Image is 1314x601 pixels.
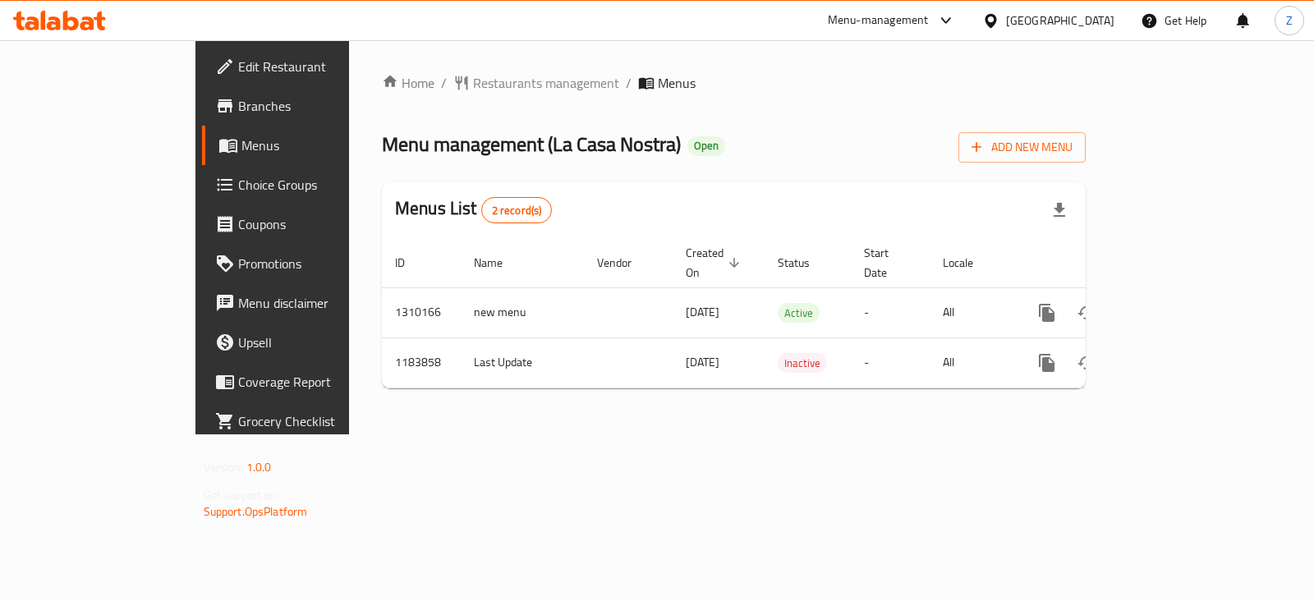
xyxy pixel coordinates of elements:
span: Menu management ( La Casa Nostra ) [382,126,681,163]
span: Menu disclaimer [238,293,402,313]
span: Name [474,253,524,273]
td: 1183858 [382,337,461,388]
td: 1310166 [382,287,461,337]
a: Restaurants management [453,73,619,93]
button: Add New Menu [958,132,1086,163]
span: Status [778,253,831,273]
a: Grocery Checklist [202,401,415,441]
a: Menu disclaimer [202,283,415,323]
span: Edit Restaurant [238,57,402,76]
span: 1.0.0 [246,456,272,478]
a: Upsell [202,323,415,362]
div: Active [778,303,820,323]
span: Get support on: [204,484,279,506]
a: Menus [202,126,415,165]
span: Inactive [778,354,827,373]
span: [DATE] [686,351,719,373]
span: ID [395,253,426,273]
span: Restaurants management [473,73,619,93]
button: Change Status [1067,293,1106,333]
a: Edit Restaurant [202,47,415,86]
span: Created On [686,243,745,282]
span: Upsell [238,333,402,352]
td: - [851,287,930,337]
span: Vendor [597,253,653,273]
span: Menus [241,135,402,155]
li: / [441,73,447,93]
td: All [930,337,1014,388]
div: Menu-management [828,11,929,30]
table: enhanced table [382,238,1198,388]
td: - [851,337,930,388]
span: Menus [658,73,696,93]
span: Grocery Checklist [238,411,402,431]
span: Promotions [238,254,402,273]
span: Open [687,139,725,153]
a: Branches [202,86,415,126]
span: Start Date [864,243,910,282]
nav: breadcrumb [382,73,1086,93]
h2: Menus List [395,196,552,223]
div: Total records count [481,197,553,223]
button: more [1027,343,1067,383]
li: / [626,73,632,93]
span: Add New Menu [972,137,1073,158]
span: Version: [204,456,244,478]
span: 2 record(s) [482,203,552,218]
span: Coverage Report [238,372,402,392]
th: Actions [1014,238,1198,288]
span: [DATE] [686,301,719,323]
button: Change Status [1067,343,1106,383]
td: new menu [461,287,584,337]
a: Coupons [202,204,415,244]
td: All [930,287,1014,337]
span: Locale [943,253,995,273]
div: Export file [1040,190,1079,230]
td: Last Update [461,337,584,388]
a: Support.OpsPlatform [204,501,308,522]
span: Z [1286,11,1293,30]
div: Open [687,136,725,156]
a: Promotions [202,244,415,283]
div: Inactive [778,353,827,373]
span: Active [778,304,820,323]
a: Coverage Report [202,362,415,401]
span: Branches [238,96,402,116]
span: Coupons [238,214,402,234]
a: Choice Groups [202,165,415,204]
button: more [1027,293,1067,333]
div: [GEOGRAPHIC_DATA] [1006,11,1114,30]
span: Choice Groups [238,175,402,195]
